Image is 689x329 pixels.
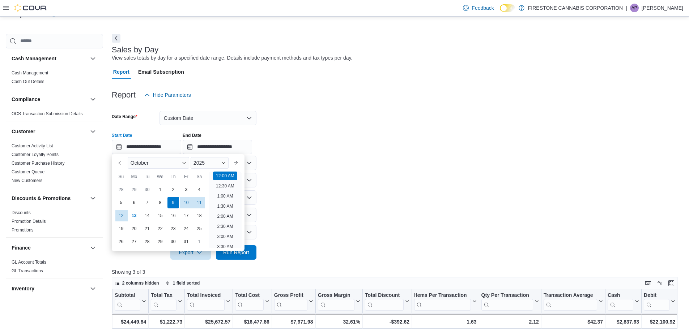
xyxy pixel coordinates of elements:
[365,292,404,310] div: Total Discount
[167,197,179,208] div: day-9
[6,109,103,121] div: Compliance
[175,245,207,260] span: Export
[115,183,206,248] div: October, 2025
[365,317,409,326] div: -$392.62
[12,210,31,216] span: Discounts
[154,197,166,208] div: day-8
[12,178,42,183] a: New Customers
[154,184,166,195] div: day-1
[12,210,31,215] a: Discounts
[154,210,166,221] div: day-15
[115,184,127,195] div: day-28
[89,284,97,293] button: Inventory
[112,34,120,43] button: Next
[214,232,236,241] li: 3:00 AM
[12,111,83,117] span: OCS Transaction Submission Details
[141,88,194,102] button: Hide Parameters
[12,79,44,85] span: Cash Out Details
[500,4,515,12] input: Dark Mode
[213,182,237,190] li: 12:30 AM
[12,195,87,202] button: Discounts & Promotions
[608,292,639,310] button: Cash
[167,236,179,247] div: day-30
[89,194,97,203] button: Discounts & Promotions
[193,184,205,195] div: day-4
[12,285,34,292] h3: Inventory
[12,143,53,149] span: Customer Activity List
[644,292,669,310] div: Debit
[235,292,263,299] div: Total Cost
[631,4,637,12] span: AP
[481,317,539,326] div: 2.12
[12,169,44,174] a: Customer Queue
[12,55,56,62] h3: Cash Management
[170,245,211,260] button: Export
[180,197,192,208] div: day-10
[608,317,639,326] div: $2,837.63
[12,219,46,224] a: Promotion Details
[414,317,477,326] div: 1.63
[138,65,184,79] span: Email Subscription
[112,268,683,276] p: Showing 3 of 3
[626,4,627,12] p: |
[12,218,46,224] span: Promotion Details
[608,292,633,310] div: Cash
[246,177,252,183] button: Open list of options
[12,128,35,135] h3: Customer
[274,292,313,310] button: Gross Profit
[12,96,87,103] button: Compliance
[131,160,149,166] span: October
[644,292,669,299] div: Debit
[365,292,409,310] button: Total Discount
[115,171,127,182] div: Su
[481,292,533,299] div: Qty Per Transaction
[167,184,179,195] div: day-2
[128,236,140,247] div: day-27
[141,171,153,182] div: Tu
[112,279,162,287] button: 2 columns hidden
[89,54,97,63] button: Cash Management
[6,69,103,89] div: Cash Management
[128,157,189,169] div: Button. Open the month selector. October is currently selected.
[154,236,166,247] div: day-29
[644,317,675,326] div: $22,100.92
[163,279,203,287] button: 1 field sorted
[141,210,153,221] div: day-14
[12,161,65,166] a: Customer Purchase History
[180,171,192,182] div: Fr
[89,127,97,136] button: Customer
[151,292,176,299] div: Total Tax
[12,152,59,157] a: Customer Loyalty Points
[472,4,494,12] span: Feedback
[12,195,71,202] h3: Discounts & Promotions
[193,171,205,182] div: Sa
[154,171,166,182] div: We
[153,91,191,99] span: Hide Parameters
[223,249,249,256] span: Run Report
[187,292,225,310] div: Total Invoiced
[481,292,539,310] button: Qty Per Transaction
[274,292,307,310] div: Gross Profit
[167,223,179,234] div: day-23
[151,292,182,310] button: Total Tax
[89,95,97,104] button: Compliance
[141,236,153,247] div: day-28
[12,128,87,135] button: Customer
[112,114,137,120] label: Date Range
[12,244,31,251] h3: Finance
[12,143,53,148] a: Customer Activity List
[216,245,256,260] button: Run Report
[115,292,140,299] div: Subtotal
[642,4,683,12] p: [PERSON_NAME]
[12,259,46,265] span: GL Account Totals
[89,243,97,252] button: Finance
[14,4,47,12] img: Cova
[151,292,176,310] div: Total Tax
[6,142,103,188] div: Customer
[115,210,127,221] div: day-12
[644,279,652,287] button: Keyboard shortcuts
[112,91,136,99] h3: Report
[12,169,44,175] span: Customer Queue
[193,236,205,247] div: day-1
